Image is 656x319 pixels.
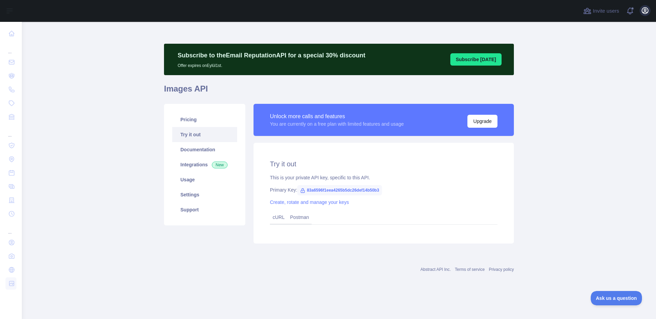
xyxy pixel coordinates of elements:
[212,162,228,168] span: New
[273,214,285,220] a: cURL
[172,202,237,217] a: Support
[178,51,365,60] p: Subscribe to the Email Reputation API for a special 30 % discount
[270,112,404,121] div: Unlock more calls and features
[172,127,237,142] a: Try it out
[270,186,497,193] div: Primary Key:
[172,112,237,127] a: Pricing
[297,185,382,195] span: 83a6596f1eea4265b5dc26def14b50b3
[5,124,16,138] div: ...
[593,7,619,15] span: Invite users
[591,291,642,305] iframe: Toggle Customer Support
[172,142,237,157] a: Documentation
[5,221,16,235] div: ...
[270,159,497,169] h2: Try it out
[164,83,514,100] h1: Images API
[450,53,502,66] button: Subscribe [DATE]
[489,267,514,272] a: Privacy policy
[270,199,349,205] a: Create, rotate and manage your keys
[582,5,620,16] button: Invite users
[421,267,451,272] a: Abstract API Inc.
[5,41,16,55] div: ...
[270,121,404,127] div: You are currently on a free plan with limited features and usage
[467,115,497,128] button: Upgrade
[287,212,312,223] a: Postman
[178,60,365,68] p: Offer expires on Eylül 1st.
[455,267,484,272] a: Terms of service
[172,172,237,187] a: Usage
[172,187,237,202] a: Settings
[172,157,237,172] a: Integrations New
[270,174,497,181] div: This is your private API key, specific to this API.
